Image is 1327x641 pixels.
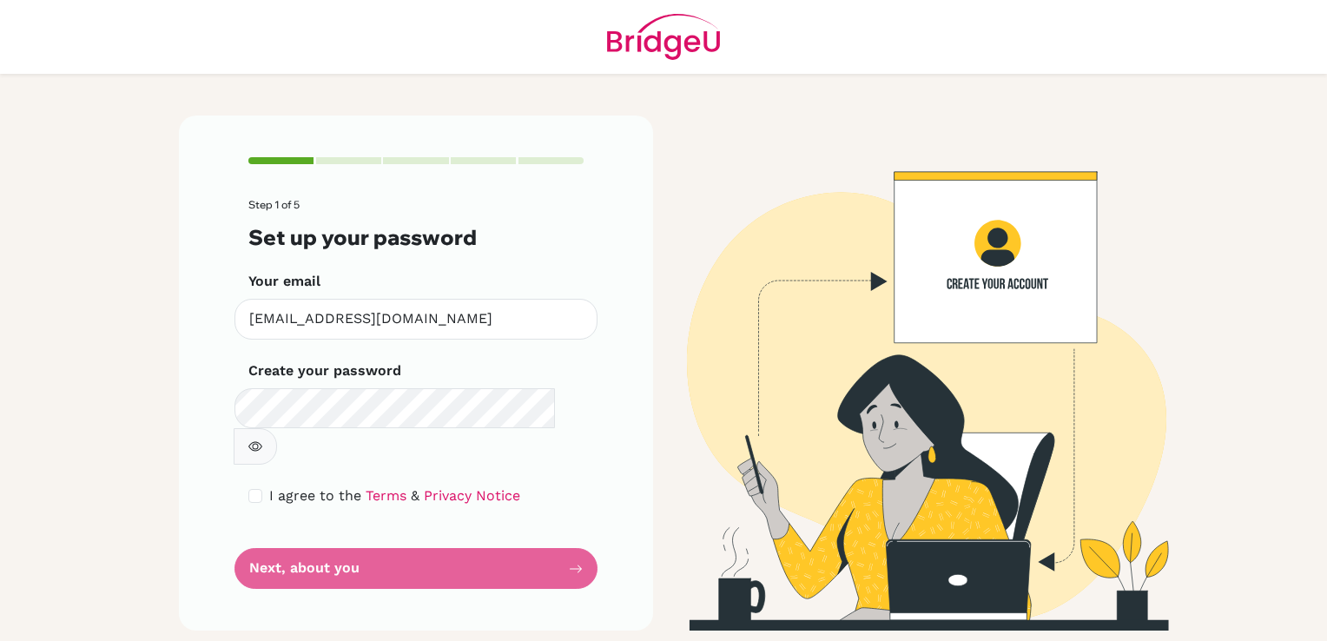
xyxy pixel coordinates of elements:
a: Terms [366,487,406,504]
span: Step 1 of 5 [248,198,300,211]
a: Privacy Notice [424,487,520,504]
span: & [411,487,419,504]
label: Create your password [248,360,401,381]
input: Insert your email* [234,299,597,340]
h3: Set up your password [248,225,584,250]
label: Your email [248,271,320,292]
span: I agree to the [269,487,361,504]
